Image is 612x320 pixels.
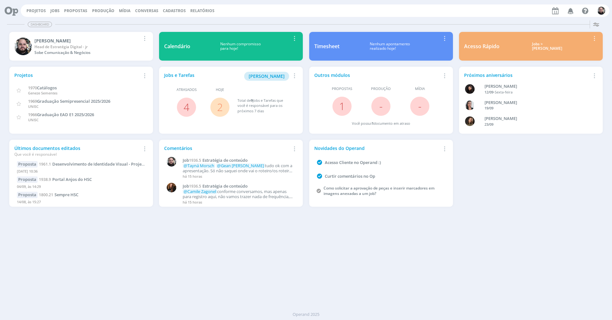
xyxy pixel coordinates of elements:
button: Conversas [133,8,160,13]
span: 1938.9 [39,177,51,182]
img: C [465,100,475,110]
div: Outros módulos [314,72,441,78]
span: Atrasados [177,87,197,93]
span: Hoje [216,87,224,93]
div: Últimos documentos editados [14,145,141,157]
a: Produção [92,8,114,13]
span: Graduação EAD E1 2025/2026 [37,112,94,117]
a: 1970Catálogos [28,85,57,91]
a: Job1936.5Estratégia de conteúdo [183,184,294,189]
button: G [597,5,606,16]
a: 1966Graduação EAD E1 2025/2026 [28,111,94,117]
img: T [167,183,176,192]
img: J [465,116,475,126]
span: Mídia [415,86,425,92]
a: 4 [184,100,189,114]
span: UNISC [28,117,39,122]
a: [PERSON_NAME] [244,73,289,79]
a: Como solicitar a aprovação de peças e inserir marcadores em imagens anexadas a um job? [324,185,434,196]
img: L [465,84,475,94]
a: Job1936.5Estratégia de conteúdo [183,158,294,163]
span: 1936.5 [189,158,201,163]
a: Conversas [135,8,158,13]
a: Jobs [50,8,60,13]
img: G [167,157,176,167]
span: 9 [251,98,253,103]
a: 1800.21Sempre HSC [39,192,78,197]
div: Julia Agostine Abich [484,115,588,122]
img: G [14,38,32,55]
p: tudo ok com a apresentação. Só não saquei onde vai o roteiro/os roteiros 🙃. Entendo que precisamo... [183,163,294,173]
div: 04/09, às 14:29 [17,183,145,192]
div: - [484,90,588,95]
a: 1938.9Portal Anjos do HSC [39,176,92,182]
span: Cadastros [163,8,186,13]
a: TimesheetNenhum apontamentorealizado hoje! [309,32,453,61]
span: Produção [371,86,391,92]
span: Propostas [332,86,352,92]
button: Propostas [62,8,89,13]
div: Proposta [17,192,38,198]
a: Acesso Cliente no Operand :) [325,160,381,165]
div: Próximos aniversários [464,72,590,78]
a: 2 [217,100,223,114]
button: Cadastros [161,8,188,13]
a: 1969Graduação Semipresencial 2025/2026 [28,98,110,104]
div: Caroline Fagundes Pieczarka [484,100,588,106]
span: há 15 horas [183,200,202,205]
a: Curtir comentários no Op [325,173,375,179]
div: Projetos [14,72,141,78]
button: Jobs [48,8,62,13]
div: Calendário [164,42,190,50]
span: Graduação Semipresencial 2025/2026 [37,98,110,104]
div: Total de Jobs e Tarefas que você é responsável para os próximos 7 dias [237,98,292,114]
a: G[PERSON_NAME]Head de Estratégia Digital - jrSobe Comunicação & Negócios [9,32,153,61]
div: Luana da Silva de Andrade [484,83,588,90]
span: Geneze Sementes [28,91,57,95]
span: Estratégia de conteúdo [202,157,248,163]
button: Produção [90,8,116,13]
span: 1969 [28,98,37,104]
div: Acesso Rápido [464,42,499,50]
div: Nenhum compromisso para hoje! [190,42,290,51]
div: Proposta [17,176,38,183]
div: Que você é responsável [14,152,141,157]
span: 1970 [28,85,37,91]
div: Comentários [164,145,290,152]
p: conforme conversamos, mas apenas para registro aqui, não vamos trazer nada de frequência, cronogr... [183,189,294,199]
a: Mídia [119,8,130,13]
span: @Gean [PERSON_NAME] [217,163,264,168]
span: 12/09 [484,90,493,94]
div: Head de Estratégia Digital - jr [34,44,141,50]
span: 1966 [28,112,37,117]
a: Relatórios [190,8,215,13]
div: Sobe Comunicação & Negócios [34,50,141,56]
span: [PERSON_NAME] [249,73,285,79]
span: 1936.5 [189,183,201,189]
div: 14/08, às 15:27 [17,198,145,207]
span: 1961.1 [39,161,51,167]
button: Relatórios [188,8,216,13]
div: Você possui documento em atraso [352,121,410,126]
span: @Camile Zagonel [184,189,216,194]
div: Nenhum apontamento realizado hoje! [339,42,441,51]
div: Jobs e Tarefas [164,72,290,81]
span: 1 [372,121,374,126]
div: Timesheet [314,42,339,50]
span: 23/09 [484,122,493,127]
button: [PERSON_NAME] [244,72,289,81]
button: Projetos [25,8,48,13]
span: - [418,99,421,113]
span: 19/09 [484,106,493,110]
a: 1 [339,99,345,113]
div: Giovani Souza [34,37,141,44]
span: Catálogos [37,85,57,91]
img: G [597,7,605,15]
span: Sempre HSC [55,192,78,197]
span: 1800.21 [39,192,53,197]
div: Novidades do Operand [314,145,441,152]
span: há 15 horas [183,174,202,179]
span: Sexta-feira [495,90,513,94]
span: Propostas [64,8,87,13]
span: - [379,99,382,113]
